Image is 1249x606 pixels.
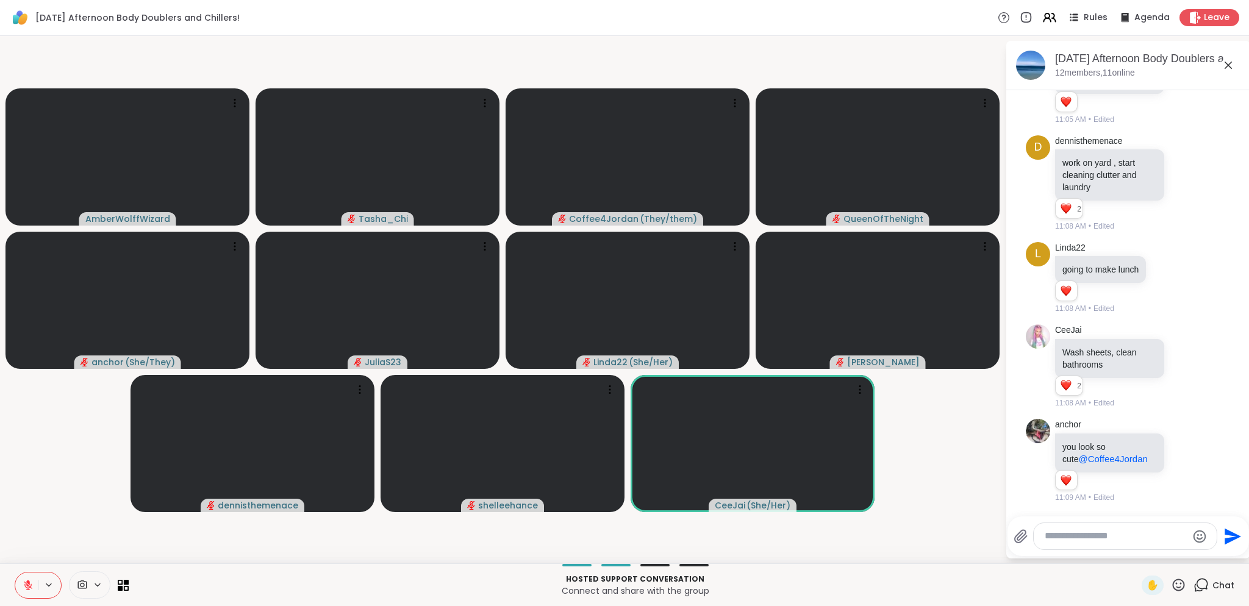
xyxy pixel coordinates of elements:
p: Wash sheets, clean bathrooms [1062,346,1157,371]
span: anchor [91,356,124,368]
span: audio-muted [354,358,362,366]
div: Reaction list [1056,281,1077,301]
span: 11:08 AM [1055,303,1086,314]
span: AmberWolffWizard [85,213,170,225]
span: ( She/They ) [125,356,175,368]
span: CeeJai [715,499,745,512]
span: • [1089,114,1091,125]
button: Reactions: love [1059,381,1072,391]
span: • [1089,492,1091,503]
button: Send [1217,522,1245,550]
span: 11:08 AM [1055,221,1086,232]
a: anchor [1055,419,1081,431]
span: Edited [1093,303,1114,314]
div: Reaction list [1056,471,1077,490]
span: Chat [1212,579,1234,591]
p: you look so cute [1062,441,1157,465]
span: Coffee4Jordan [569,213,639,225]
span: ✋ [1147,578,1159,593]
span: audio-muted [348,215,356,223]
img: https://sharewell-space-live.sfo3.digitaloceanspaces.com/user-generated/bd698b57-9748-437a-a102-e... [1026,419,1050,443]
a: Linda22 [1055,242,1086,254]
span: 11:05 AM [1055,114,1086,125]
a: dennisthemenace [1055,135,1123,148]
span: JuliaS23 [365,356,401,368]
span: ( She/Her ) [629,356,673,368]
span: ( She/Her ) [746,499,790,512]
span: [DATE] Afternoon Body Doublers and Chillers! [35,12,240,24]
span: @Coffee4Jordan [1078,454,1147,464]
p: 12 members, 11 online [1055,67,1135,79]
p: work on yard , start cleaning clutter and laundry [1062,157,1157,193]
p: Hosted support conversation [136,574,1134,585]
button: Emoji picker [1192,529,1207,544]
div: [DATE] Afternoon Body Doublers and Chillers!, [DATE] [1055,51,1240,66]
a: CeeJai [1055,324,1082,337]
button: Reactions: love [1059,286,1072,296]
button: Reactions: love [1059,204,1072,213]
p: going to make lunch [1062,263,1139,276]
span: 11:09 AM [1055,492,1086,503]
span: audio-muted [582,358,591,366]
span: d [1034,139,1042,155]
span: L [1035,246,1041,262]
span: Linda22 [593,356,628,368]
span: [PERSON_NAME] [847,356,920,368]
span: Rules [1084,12,1108,24]
button: Reactions: love [1059,97,1072,107]
span: 11:08 AM [1055,397,1086,408]
span: Edited [1093,492,1114,503]
span: audio-muted [467,501,476,510]
img: Monday Afternoon Body Doublers and Chillers!, Oct 06 [1016,51,1045,80]
span: Agenda [1134,12,1170,24]
span: Edited [1093,221,1114,232]
div: Reaction list [1056,199,1077,218]
span: audio-muted [836,358,845,366]
p: Connect and share with the group [136,585,1134,597]
span: Leave [1204,12,1229,24]
span: 2 [1077,380,1083,391]
div: Reaction list [1056,92,1077,112]
span: Tasha_Chi [359,213,408,225]
span: • [1089,397,1091,408]
img: https://sharewell-space-live.sfo3.digitaloceanspaces.com/user-generated/319f92ac-30dd-45a4-9c55-e... [1026,324,1050,349]
span: audio-muted [207,501,215,510]
span: audio-muted [81,358,89,366]
span: dennisthemenace [218,499,298,512]
span: • [1089,303,1091,314]
span: shelleehance [478,499,538,512]
img: ShareWell Logomark [10,7,30,28]
textarea: Type your message [1045,530,1187,543]
span: • [1089,221,1091,232]
span: QueenOfTheNight [843,213,923,225]
button: Reactions: love [1059,476,1072,485]
span: Edited [1093,397,1114,408]
div: Reaction list [1056,376,1077,396]
span: 2 [1077,204,1083,215]
span: Edited [1093,114,1114,125]
span: ( They/them ) [640,213,697,225]
span: audio-muted [558,215,567,223]
span: audio-muted [832,215,841,223]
